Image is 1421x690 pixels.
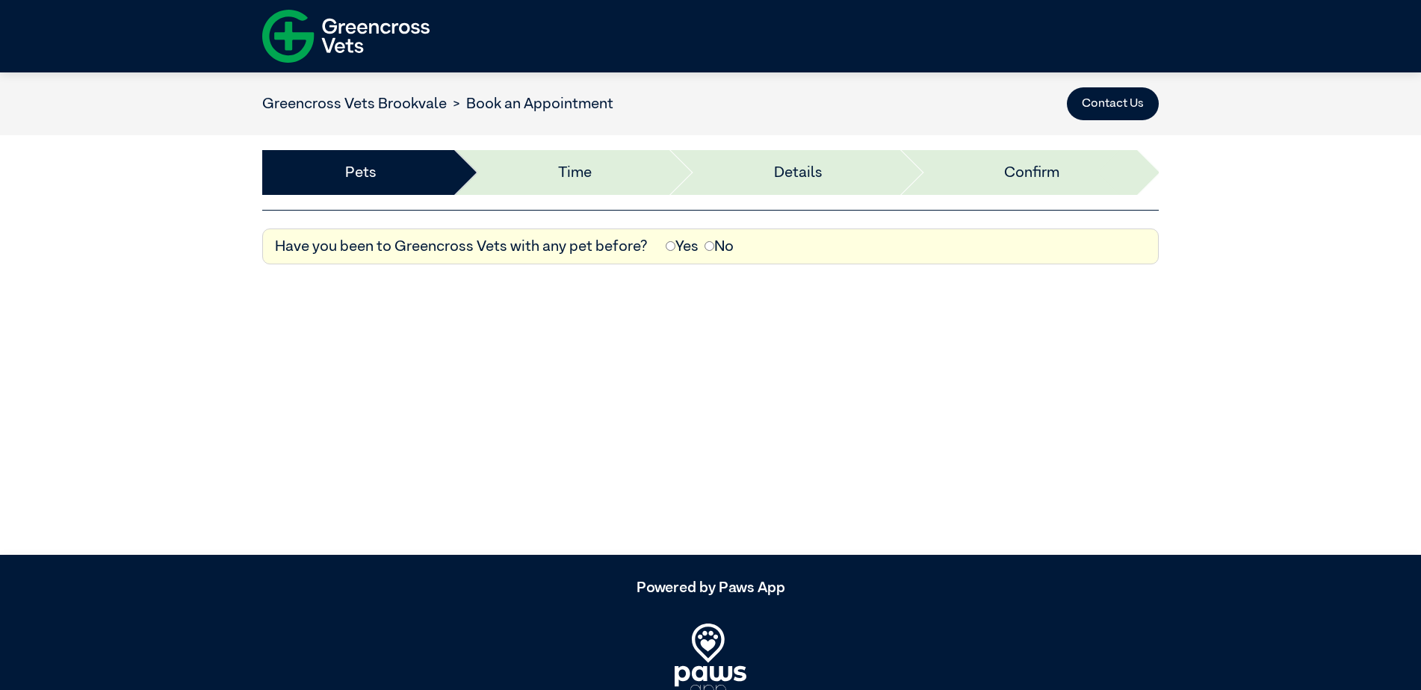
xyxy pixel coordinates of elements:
[262,96,447,111] a: Greencross Vets Brookvale
[705,235,734,258] label: No
[262,579,1159,597] h5: Powered by Paws App
[705,241,714,251] input: No
[666,235,699,258] label: Yes
[1067,87,1159,120] button: Contact Us
[275,235,648,258] label: Have you been to Greencross Vets with any pet before?
[262,4,430,69] img: f-logo
[345,161,377,184] a: Pets
[262,93,613,115] nav: breadcrumb
[666,241,675,251] input: Yes
[447,93,613,115] li: Book an Appointment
